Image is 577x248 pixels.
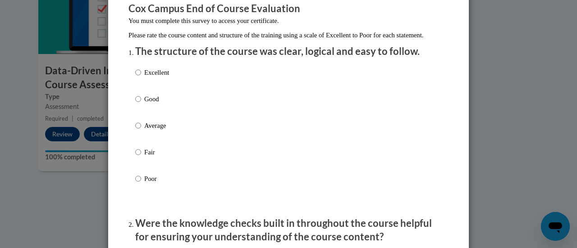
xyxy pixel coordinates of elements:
[128,30,449,40] p: Please rate the course content and structure of the training using a scale of Excellent to Poor f...
[144,94,169,104] p: Good
[135,121,141,131] input: Average
[128,2,449,16] h3: Cox Campus End of Course Evaluation
[135,68,141,77] input: Excellent
[144,174,169,184] p: Poor
[135,174,141,184] input: Poor
[144,121,169,131] p: Average
[144,68,169,77] p: Excellent
[135,94,141,104] input: Good
[135,147,141,157] input: Fair
[135,216,442,244] p: Were the knowledge checks built in throughout the course helpful for ensuring your understanding ...
[128,16,449,26] p: You must complete this survey to access your certificate.
[144,147,169,157] p: Fair
[135,45,442,59] p: The structure of the course was clear, logical and easy to follow.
